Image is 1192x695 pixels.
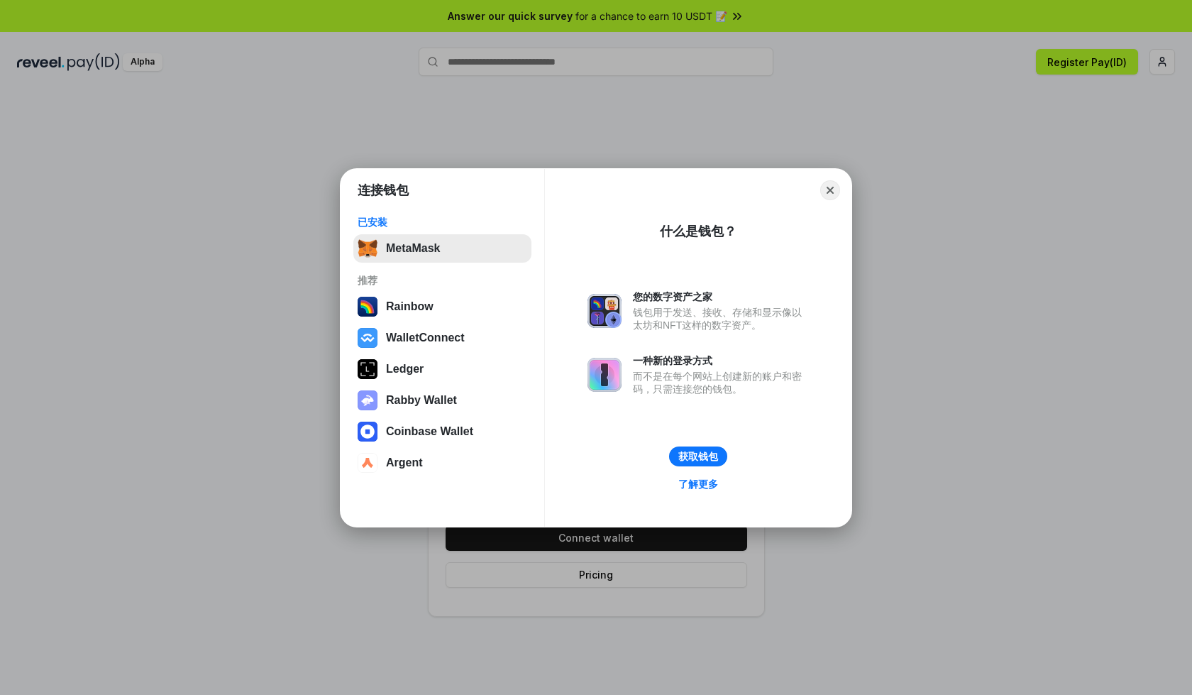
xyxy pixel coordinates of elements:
[670,475,727,493] a: 了解更多
[358,274,527,287] div: 推荐
[386,456,423,469] div: Argent
[633,290,809,303] div: 您的数字资产之家
[358,297,377,317] img: svg+xml,%3Csvg%20width%3D%22120%22%20height%3D%22120%22%20viewBox%3D%220%200%20120%20120%22%20fil...
[358,390,377,410] img: svg+xml,%3Csvg%20xmlns%3D%22http%3A%2F%2Fwww.w3.org%2F2000%2Fsvg%22%20fill%3D%22none%22%20viewBox...
[820,180,840,200] button: Close
[660,223,736,240] div: 什么是钱包？
[386,394,457,407] div: Rabby Wallet
[587,294,622,328] img: svg+xml,%3Csvg%20xmlns%3D%22http%3A%2F%2Fwww.w3.org%2F2000%2Fsvg%22%20fill%3D%22none%22%20viewBox...
[633,306,809,332] div: 钱包用于发送、接收、存储和显示像以太坊和NFT这样的数字资产。
[353,417,531,446] button: Coinbase Wallet
[386,300,434,313] div: Rainbow
[353,355,531,383] button: Ledger
[353,324,531,352] button: WalletConnect
[358,359,377,379] img: svg+xml,%3Csvg%20xmlns%3D%22http%3A%2F%2Fwww.w3.org%2F2000%2Fsvg%22%20width%3D%2228%22%20height%3...
[358,239,377,258] img: svg+xml,%3Csvg%20fill%3D%22none%22%20height%3D%2233%22%20viewBox%3D%220%200%2035%2033%22%20width%...
[633,354,809,367] div: 一种新的登录方式
[358,453,377,473] img: svg+xml,%3Csvg%20width%3D%2228%22%20height%3D%2228%22%20viewBox%3D%220%200%2028%2028%22%20fill%3D...
[353,449,531,477] button: Argent
[353,234,531,263] button: MetaMask
[669,447,727,466] button: 获取钱包
[353,292,531,321] button: Rainbow
[633,370,809,395] div: 而不是在每个网站上创建新的账户和密码，只需连接您的钱包。
[587,358,622,392] img: svg+xml,%3Csvg%20xmlns%3D%22http%3A%2F%2Fwww.w3.org%2F2000%2Fsvg%22%20fill%3D%22none%22%20viewBox...
[353,386,531,415] button: Rabby Wallet
[678,478,718,491] div: 了解更多
[358,216,527,229] div: 已安装
[358,182,409,199] h1: 连接钱包
[358,328,377,348] img: svg+xml,%3Csvg%20width%3D%2228%22%20height%3D%2228%22%20viewBox%3D%220%200%2028%2028%22%20fill%3D...
[386,242,440,255] div: MetaMask
[678,450,718,463] div: 获取钱包
[386,425,473,438] div: Coinbase Wallet
[386,332,465,344] div: WalletConnect
[386,363,424,376] div: Ledger
[358,422,377,442] img: svg+xml,%3Csvg%20width%3D%2228%22%20height%3D%2228%22%20viewBox%3D%220%200%2028%2028%22%20fill%3D...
